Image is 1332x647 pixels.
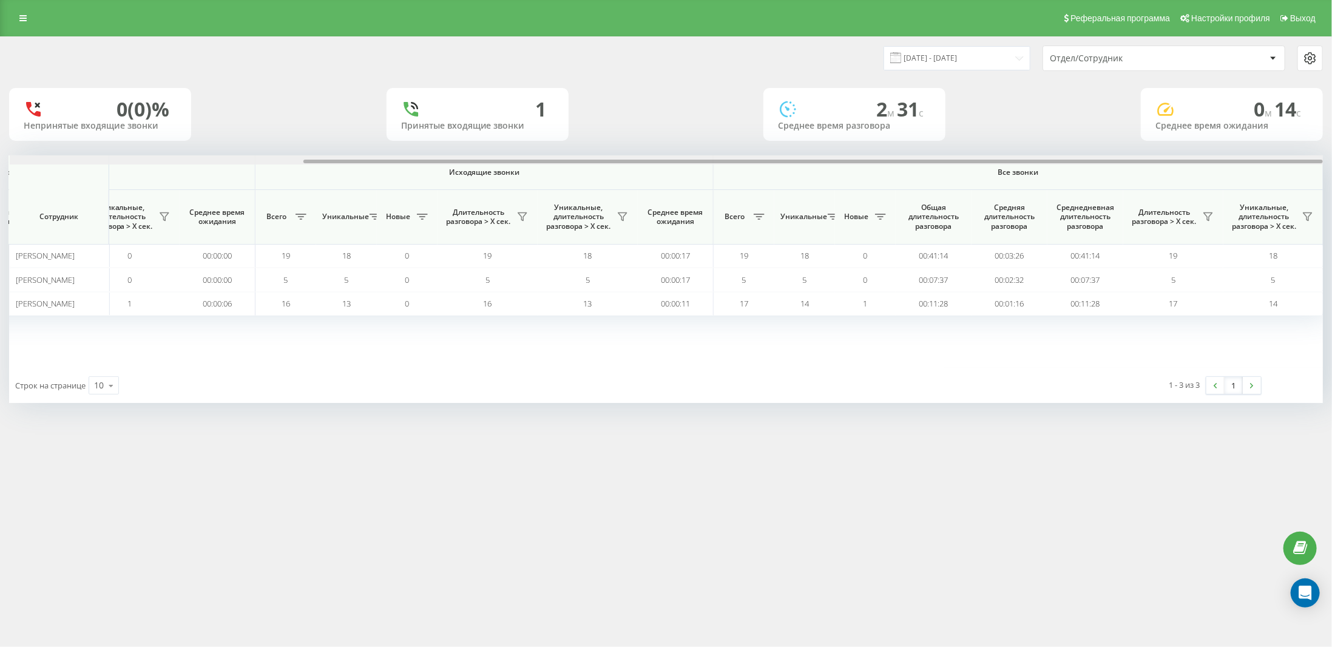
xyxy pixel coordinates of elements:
[778,121,931,131] div: Среднее время разговора
[749,168,1287,177] span: Все звонки
[282,250,290,261] span: 19
[586,274,590,285] span: 5
[1296,106,1301,120] span: c
[1070,13,1170,23] span: Реферальная программа
[780,212,824,222] span: Уникальные
[284,274,288,285] span: 5
[536,98,547,121] div: 1
[1269,298,1277,309] span: 14
[1191,13,1270,23] span: Настройки профиля
[897,96,924,122] span: 31
[180,268,255,291] td: 00:00:00
[876,96,897,122] span: 2
[1271,274,1276,285] span: 5
[1171,274,1175,285] span: 5
[485,274,490,285] span: 5
[180,292,255,316] td: 00:00:06
[1254,96,1274,122] span: 0
[127,298,132,309] span: 1
[841,212,871,222] span: Новые
[94,379,104,391] div: 10
[544,203,614,231] span: Уникальные, длительность разговора > Х сек.
[1155,121,1308,131] div: Среднее время ожидания
[444,208,513,226] span: Длительность разговора > Х сек.
[383,212,413,222] span: Новые
[1169,379,1200,391] div: 1 - 3 из 3
[972,268,1047,291] td: 00:02:32
[127,250,132,261] span: 0
[1129,208,1199,226] span: Длительность разговора > Х сек.
[1290,13,1316,23] span: Выход
[740,298,748,309] span: 17
[981,203,1038,231] span: Средняя длительность разговора
[905,203,962,231] span: Общая длительность разговора
[1047,292,1123,316] td: 00:11:28
[584,250,592,261] span: 18
[345,274,349,285] span: 5
[180,244,255,268] td: 00:00:00
[1169,250,1178,261] span: 19
[740,250,748,261] span: 19
[86,203,155,231] span: Уникальные, длительность разговора > Х сек.
[322,212,366,222] span: Уникальные
[638,292,714,316] td: 00:00:11
[887,106,897,120] span: м
[1169,298,1178,309] span: 17
[262,212,292,222] span: Всего
[720,212,750,222] span: Всего
[1050,53,1195,64] div: Отдел/Сотрудник
[1047,268,1123,291] td: 00:07:37
[405,250,410,261] span: 0
[864,274,868,285] span: 0
[284,168,685,177] span: Исходящие звонки
[1291,578,1320,608] div: Open Intercom Messenger
[1265,106,1274,120] span: м
[864,250,868,261] span: 0
[742,274,746,285] span: 5
[117,98,169,121] div: 0 (0)%
[24,121,177,131] div: Непринятые входящие звонки
[342,298,351,309] span: 13
[1225,377,1243,394] a: 1
[803,274,807,285] span: 5
[16,274,75,285] span: [PERSON_NAME]
[896,244,972,268] td: 00:41:14
[919,106,924,120] span: c
[189,208,246,226] span: Среднее время ожидания
[584,298,592,309] span: 13
[864,298,868,309] span: 1
[401,121,554,131] div: Принятые входящие звонки
[638,268,714,291] td: 00:00:17
[16,250,75,261] span: [PERSON_NAME]
[1229,203,1299,231] span: Уникальные, длительность разговора > Х сек.
[638,244,714,268] td: 00:00:17
[16,298,75,309] span: [PERSON_NAME]
[127,274,132,285] span: 0
[647,208,704,226] span: Среднее время ожидания
[800,298,809,309] span: 14
[1269,250,1277,261] span: 18
[896,268,972,291] td: 00:07:37
[1056,203,1114,231] span: Среднедневная длительность разговора
[15,380,86,391] span: Строк на странице
[972,292,1047,316] td: 00:01:16
[896,292,972,316] td: 00:11:28
[282,298,290,309] span: 16
[342,250,351,261] span: 18
[800,250,809,261] span: 18
[972,244,1047,268] td: 00:03:26
[405,298,410,309] span: 0
[484,298,492,309] span: 16
[484,250,492,261] span: 19
[1047,244,1123,268] td: 00:41:14
[1274,96,1301,122] span: 14
[19,212,98,222] span: Сотрудник
[405,274,410,285] span: 0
